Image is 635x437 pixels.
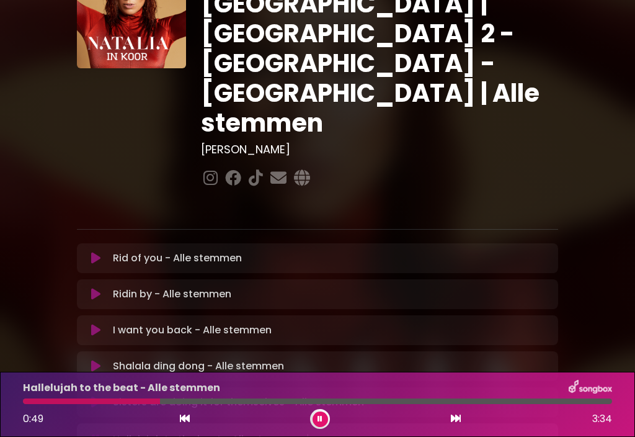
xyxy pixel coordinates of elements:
p: Shalala ding dong - Alle stemmen [113,359,284,374]
p: Hallelujah to the beat - Alle stemmen [23,381,220,395]
p: I want you back - Alle stemmen [113,323,272,338]
span: 3:34 [592,412,612,426]
span: 0:49 [23,412,43,426]
img: songbox-logo-white.png [569,380,612,396]
p: Rid of you - Alle stemmen [113,251,242,266]
h3: [PERSON_NAME] [201,143,558,156]
p: Ridin by - Alle stemmen [113,287,231,302]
